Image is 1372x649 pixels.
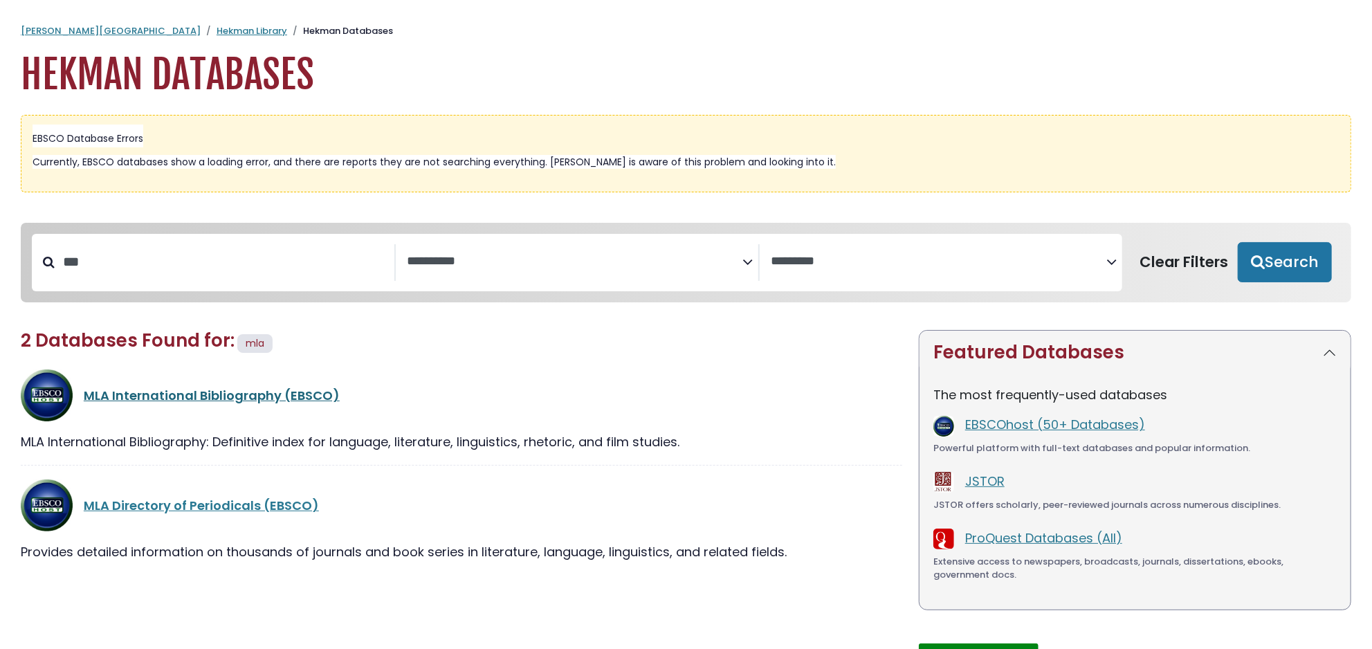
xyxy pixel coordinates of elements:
div: Powerful platform with full-text databases and popular information. [933,441,1337,455]
div: Provides detailed information on thousands of journals and book series in literature, language, l... [21,542,902,561]
input: Search database by title or keyword [55,250,394,273]
nav: breadcrumb [21,24,1351,38]
div: Extensive access to newspapers, broadcasts, journals, dissertations, ebooks, government docs. [933,555,1337,582]
textarea: Search [407,255,742,269]
a: MLA International Bibliography (EBSCO) [84,387,340,404]
a: JSTOR [965,473,1005,490]
a: EBSCOhost (50+ Databases) [965,416,1145,433]
li: Hekman Databases [287,24,393,38]
span: 2 Databases Found for: [21,328,235,353]
a: ProQuest Databases (All) [965,529,1122,547]
a: Hekman Library [217,24,287,37]
a: [PERSON_NAME][GEOGRAPHIC_DATA] [21,24,201,37]
a: MLA Directory of Periodicals (EBSCO) [84,497,319,514]
nav: Search filters [21,223,1351,303]
p: The most frequently-used databases [933,385,1337,404]
textarea: Search [771,255,1106,269]
div: JSTOR offers scholarly, peer-reviewed journals across numerous disciplines. [933,498,1337,512]
button: Submit for Search Results [1238,242,1332,282]
h1: Hekman Databases [21,52,1351,98]
span: mla [246,336,264,350]
div: MLA International Bibliography: Definitive index for language, literature, linguistics, rhetoric,... [21,432,902,451]
span: Currently, EBSCO databases show a loading error, and there are reports they are not searching eve... [33,155,836,169]
button: Clear Filters [1131,242,1238,282]
button: Featured Databases [920,331,1351,374]
span: EBSCO Database Errors [33,131,143,145]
